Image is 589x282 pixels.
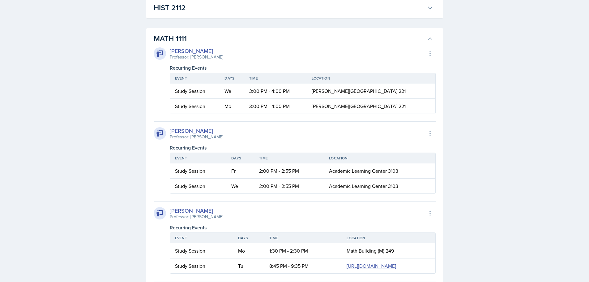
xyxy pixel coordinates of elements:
[324,153,435,163] th: Location
[233,243,264,258] td: Mo
[254,179,324,193] td: 2:00 PM - 2:55 PM
[152,32,434,46] button: MATH 1111
[170,127,223,135] div: [PERSON_NAME]
[307,73,435,84] th: Location
[244,99,307,114] td: 3:00 PM - 4:00 PM
[154,33,425,44] h3: MATH 1111
[226,163,254,179] td: Fr
[170,47,223,55] div: [PERSON_NAME]
[170,144,436,151] div: Recurring Events
[226,153,254,163] th: Days
[342,233,435,243] th: Location
[170,64,436,72] div: Recurring Events
[233,258,264,273] td: Tu
[312,88,406,94] span: [PERSON_NAME][GEOGRAPHIC_DATA] 221
[170,206,223,215] div: [PERSON_NAME]
[226,179,254,193] td: We
[175,167,221,175] div: Study Session
[154,2,425,13] h3: HIST 2112
[175,262,228,270] div: Study Session
[152,1,434,15] button: HIST 2112
[347,247,394,254] span: Math Building (M) 249
[175,247,228,254] div: Study Session
[170,134,223,140] div: Professor: [PERSON_NAME]
[244,84,307,99] td: 3:00 PM - 4:00 PM
[175,182,221,190] div: Study Session
[254,153,324,163] th: Time
[170,214,223,220] div: Professor: [PERSON_NAME]
[244,73,307,84] th: Time
[220,73,244,84] th: Days
[175,102,215,110] div: Study Session
[347,262,396,269] a: [URL][DOMAIN_NAME]
[220,84,244,99] td: We
[170,73,220,84] th: Event
[220,99,244,114] td: Mo
[170,224,436,231] div: Recurring Events
[170,54,223,60] div: Professor: [PERSON_NAME]
[264,258,342,273] td: 8:45 PM - 9:35 PM
[264,233,342,243] th: Time
[254,163,324,179] td: 2:00 PM - 2:55 PM
[233,233,264,243] th: Days
[329,183,398,189] span: Academic Learning Center 3103
[264,243,342,258] td: 1:30 PM - 2:30 PM
[170,233,233,243] th: Event
[312,103,406,110] span: [PERSON_NAME][GEOGRAPHIC_DATA] 221
[329,167,398,174] span: Academic Learning Center 3103
[175,87,215,95] div: Study Session
[170,153,226,163] th: Event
